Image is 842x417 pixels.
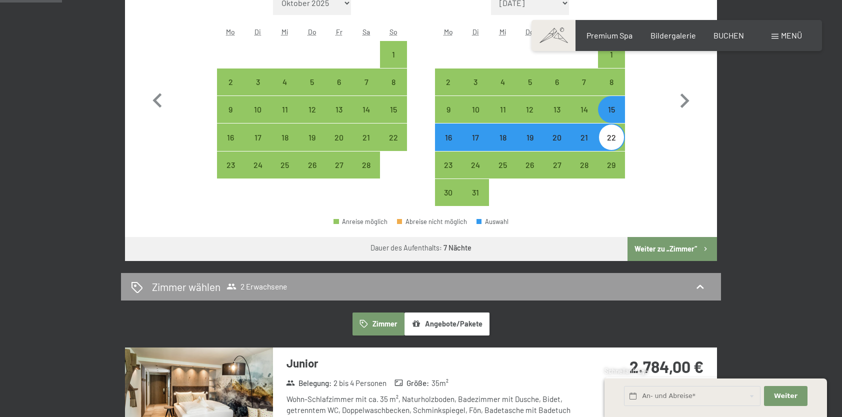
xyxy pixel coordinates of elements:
[516,123,543,150] div: Thu Mar 19 2026
[598,123,625,150] div: Anreise möglich
[435,123,462,150] div: Mon Mar 16 2026
[463,133,488,158] div: 17
[525,27,534,36] abbr: Donnerstag
[516,96,543,123] div: Anreise möglich
[218,78,243,103] div: 2
[245,105,270,130] div: 10
[570,68,597,95] div: Sat Mar 07 2026
[627,237,717,261] button: Weiter zu „Zimmer“
[254,27,261,36] abbr: Dienstag
[489,151,516,178] div: Wed Mar 25 2026
[543,151,570,178] div: Fri Mar 27 2026
[286,355,584,371] h3: Junior
[462,123,489,150] div: Anreise möglich
[217,96,244,123] div: Mon Feb 09 2026
[244,68,271,95] div: Tue Feb 03 2026
[226,281,287,291] span: 2 Erwachsene
[604,367,648,375] span: Schnellanfrage
[436,133,461,158] div: 16
[570,123,597,150] div: Sat Mar 21 2026
[326,161,351,186] div: 27
[517,133,542,158] div: 19
[570,123,597,150] div: Anreise möglich
[281,27,288,36] abbr: Mittwoch
[325,123,352,150] div: Anreise möglich
[353,151,380,178] div: Anreise möglich
[298,151,325,178] div: Anreise möglich
[489,68,516,95] div: Anreise möglich
[774,391,797,400] span: Weiter
[389,27,397,36] abbr: Sonntag
[599,161,624,186] div: 29
[325,68,352,95] div: Fri Feb 06 2026
[435,68,462,95] div: Mon Mar 02 2026
[435,123,462,150] div: Anreise möglich
[286,378,331,388] strong: Belegung :
[381,78,406,103] div: 8
[599,105,624,130] div: 15
[462,96,489,123] div: Anreise möglich
[476,218,508,225] div: Auswahl
[272,105,297,130] div: 11
[462,179,489,206] div: Anreise möglich
[298,96,325,123] div: Thu Feb 12 2026
[380,41,407,68] div: Sun Feb 01 2026
[381,50,406,75] div: 1
[586,30,632,40] a: Premium Spa
[354,161,379,186] div: 28
[271,123,298,150] div: Wed Feb 18 2026
[517,161,542,186] div: 26
[543,123,570,150] div: Fri Mar 20 2026
[436,188,461,213] div: 30
[598,68,625,95] div: Sun Mar 08 2026
[271,151,298,178] div: Anreise möglich
[472,27,479,36] abbr: Dienstag
[380,68,407,95] div: Anreise möglich
[599,50,624,75] div: 1
[298,96,325,123] div: Anreise möglich
[217,151,244,178] div: Mon Feb 23 2026
[516,96,543,123] div: Thu Mar 12 2026
[517,78,542,103] div: 5
[333,218,387,225] div: Anreise möglich
[599,78,624,103] div: 8
[370,243,471,253] div: Dauer des Aufenthalts:
[516,123,543,150] div: Anreise möglich
[570,96,597,123] div: Sat Mar 14 2026
[380,96,407,123] div: Sun Feb 15 2026
[490,78,515,103] div: 4
[489,96,516,123] div: Wed Mar 11 2026
[543,96,570,123] div: Fri Mar 13 2026
[353,96,380,123] div: Anreise möglich
[244,151,271,178] div: Anreise möglich
[490,105,515,130] div: 11
[325,151,352,178] div: Anreise möglich
[544,133,569,158] div: 20
[394,378,429,388] strong: Größe :
[570,151,597,178] div: Anreise möglich
[333,378,386,388] span: 2 bis 4 Personen
[650,30,696,40] span: Bildergalerie
[298,151,325,178] div: Thu Feb 26 2026
[516,68,543,95] div: Anreise möglich
[436,105,461,130] div: 9
[499,27,506,36] abbr: Mittwoch
[218,105,243,130] div: 9
[271,68,298,95] div: Wed Feb 04 2026
[218,161,243,186] div: 23
[462,179,489,206] div: Tue Mar 31 2026
[299,133,324,158] div: 19
[764,386,807,406] button: Weiter
[217,96,244,123] div: Anreise möglich
[244,151,271,178] div: Tue Feb 24 2026
[299,105,324,130] div: 12
[462,68,489,95] div: Anreise möglich
[271,96,298,123] div: Wed Feb 11 2026
[298,68,325,95] div: Anreise möglich
[598,151,625,178] div: Anreise möglich
[244,123,271,150] div: Anreise möglich
[543,123,570,150] div: Anreise möglich
[435,151,462,178] div: Anreise möglich
[570,68,597,95] div: Anreise möglich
